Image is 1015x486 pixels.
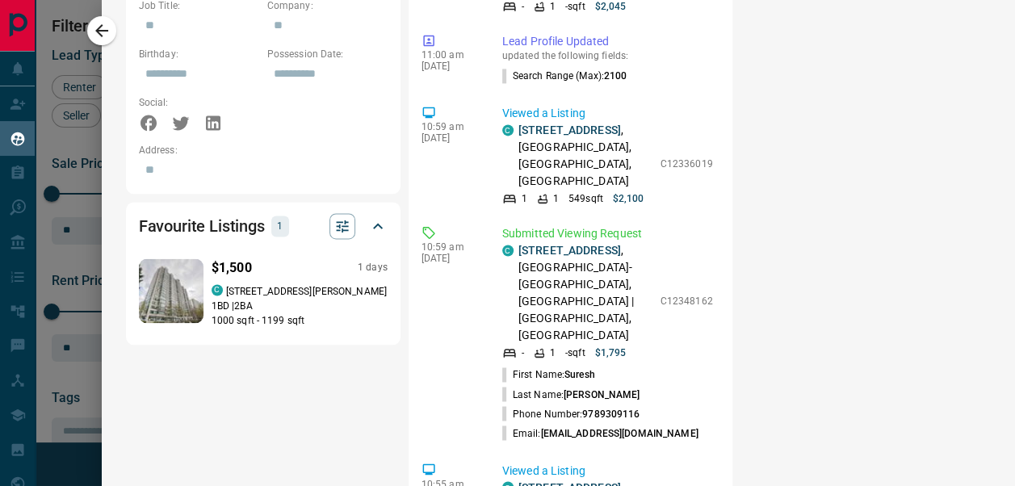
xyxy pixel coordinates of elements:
[604,70,627,82] span: 2100
[212,258,252,278] p: $1,500
[518,244,621,257] a: [STREET_ADDRESS]
[540,427,698,438] span: [EMAIL_ADDRESS][DOMAIN_NAME]
[502,387,640,401] p: Last Name:
[502,245,514,256] div: condos.ca
[522,346,524,360] p: -
[122,258,220,323] img: Favourited listing
[502,105,713,122] p: Viewed a Listing
[139,207,388,245] div: Favourite Listings1
[502,50,713,61] p: updated the following fields:
[522,191,527,206] p: 1
[212,284,223,295] div: condos.ca
[565,346,585,360] p: - sqft
[502,33,713,50] p: Lead Profile Updated
[139,143,388,157] p: Address:
[568,191,603,206] p: 549 sqft
[139,255,388,328] a: Favourited listing$1,5001 dayscondos.ca[STREET_ADDRESS][PERSON_NAME]1BD |2BA1000 sqft - 1199 sqft
[502,462,713,479] p: Viewed a Listing
[550,346,556,360] p: 1
[422,49,478,61] p: 11:00 am
[502,425,698,440] p: Email:
[226,284,387,299] p: [STREET_ADDRESS][PERSON_NAME]
[661,294,713,308] p: C12348162
[502,69,627,83] p: Search Range (Max) :
[502,367,595,382] p: First Name:
[422,241,478,253] p: 10:59 am
[212,313,388,328] p: 1000 sqft - 1199 sqft
[502,406,640,421] p: Phone Number:
[518,122,652,190] p: , [GEOGRAPHIC_DATA], [GEOGRAPHIC_DATA], [GEOGRAPHIC_DATA]
[267,47,388,61] p: Possession Date:
[502,225,713,242] p: Submitted Viewing Request
[139,47,259,61] p: Birthday:
[139,95,259,110] p: Social:
[502,124,514,136] div: condos.ca
[582,408,640,419] span: 9789309116
[422,253,478,264] p: [DATE]
[518,242,652,344] p: , [GEOGRAPHIC_DATA]-[GEOGRAPHIC_DATA], [GEOGRAPHIC_DATA] | [GEOGRAPHIC_DATA], [GEOGRAPHIC_DATA]
[564,369,595,380] span: Suresh
[139,213,265,239] h2: Favourite Listings
[358,261,388,274] p: 1 days
[564,388,640,400] span: [PERSON_NAME]
[422,132,478,144] p: [DATE]
[212,299,388,313] p: 1 BD | 2 BA
[553,191,559,206] p: 1
[518,124,621,136] a: [STREET_ADDRESS]
[422,121,478,132] p: 10:59 am
[613,191,644,206] p: $2,100
[595,346,627,360] p: $1,795
[276,217,284,235] p: 1
[661,157,713,171] p: C12336019
[422,61,478,72] p: [DATE]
